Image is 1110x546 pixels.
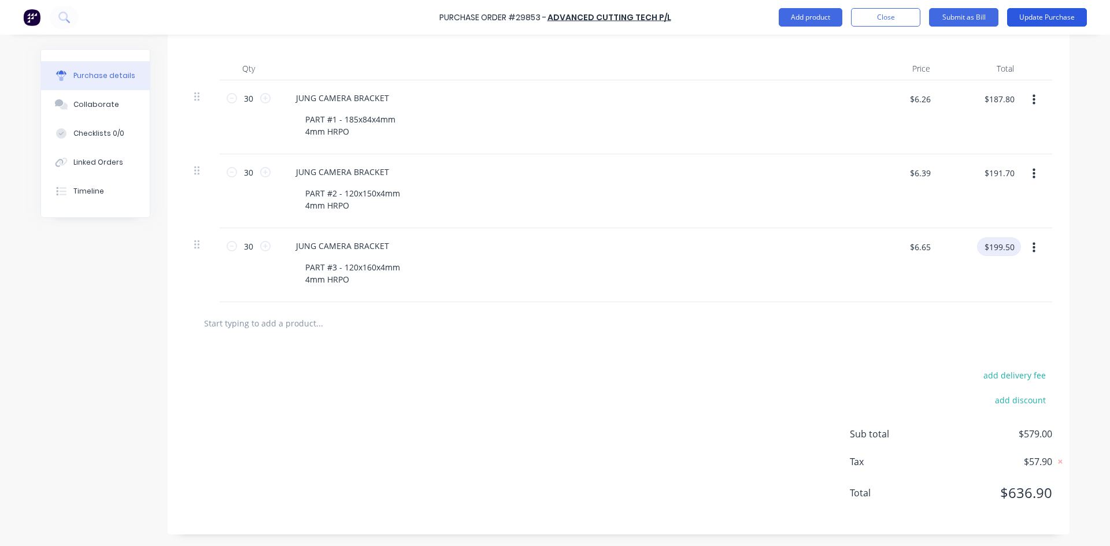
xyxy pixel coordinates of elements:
div: JUNG CAMERA BRACKET [287,237,398,254]
div: Qty [220,57,277,80]
div: PART #3 - 120x160x4mm 4mm HRPO [296,259,409,288]
span: Total [850,486,937,500]
button: add delivery fee [976,367,1052,382]
input: Start typing to add a product... [203,311,435,335]
div: JUNG CAMERA BRACKET [287,90,398,106]
div: Total [939,57,1023,80]
div: Timeline [73,186,104,196]
span: Sub total [850,427,937,441]
button: add discount [988,392,1052,407]
div: PART #1 - 185x84x4mm 4mm HRPO [296,111,405,140]
span: $579.00 [937,427,1052,441]
button: Submit as Bill [929,8,998,27]
div: PART #2 - 120x150x4mm 4mm HRPO [296,185,409,214]
button: Close [851,8,920,27]
span: $636.90 [937,482,1052,503]
div: Checklists 0/0 [73,128,124,139]
div: Purchase Order #29853 - [439,12,546,24]
button: Checklists 0/0 [41,119,150,148]
button: Purchase details [41,61,150,90]
div: JUNG CAMERA BRACKET [287,164,398,180]
span: $57.90 [937,455,1052,469]
button: Timeline [41,177,150,206]
span: Tax [850,455,937,469]
div: Price [856,57,939,80]
div: Linked Orders [73,157,123,168]
div: Collaborate [73,99,119,110]
button: Update Purchase [1007,8,1087,27]
div: Purchase details [73,70,135,81]
a: ADVANCED CUTTING TECH P/L [547,12,671,23]
button: Collaborate [41,90,150,119]
button: Linked Orders [41,148,150,177]
button: Add product [779,8,842,27]
img: Factory [23,9,40,26]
